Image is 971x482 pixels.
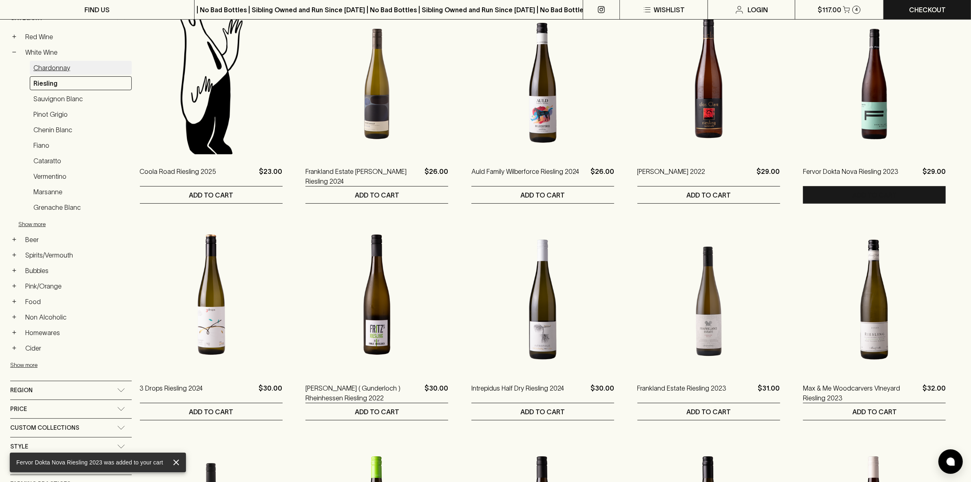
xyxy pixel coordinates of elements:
[140,383,203,403] a: 3 Drops Riesling 2024
[140,187,283,203] button: ADD TO CART
[22,341,132,355] a: Cider
[818,5,841,15] p: $117.00
[947,458,955,466] img: bubble-icon
[30,123,132,137] a: Chenin Blanc
[259,167,283,186] p: $23.00
[305,167,421,186] a: Frankland Estate [PERSON_NAME] Riesling 2024
[855,7,858,12] p: 4
[10,442,28,452] span: Style
[909,5,946,15] p: Checkout
[22,279,132,293] a: Pink/Orange
[471,403,614,420] button: ADD TO CART
[18,216,125,233] button: Show more
[30,200,132,214] a: Grenache Blanc
[22,248,132,262] a: Spirits/Vermouth
[10,48,18,56] button: −
[30,61,132,75] a: Chardonnay
[22,295,132,309] a: Food
[637,228,780,371] img: Frankland Estate Riesling 2023
[189,190,233,200] p: ADD TO CART
[922,167,946,186] p: $29.00
[803,11,946,154] img: Fervor Dokta Nova Riesling 2023
[22,233,132,247] a: Beer
[22,45,132,59] a: White Wine
[140,167,217,186] p: Coola Road Riesling 2025
[686,407,731,417] p: ADD TO CART
[10,381,132,400] div: Region
[10,251,18,259] button: +
[471,228,614,371] img: Intrepidus Half Dry Riesling 2024
[22,264,132,278] a: Bubbles
[10,419,132,437] div: Custom Collections
[637,11,780,154] img: Clos Clare Riesling 2022
[140,11,283,154] img: Blackhearts & Sparrows Man
[30,92,132,106] a: Sauvignon Blanc
[757,167,780,186] p: $29.00
[803,403,946,420] button: ADD TO CART
[10,282,18,290] button: +
[305,11,448,154] img: Frankland Estate Rocky Gully Riesling 2024
[637,403,780,420] button: ADD TO CART
[30,169,132,183] a: Vermentino
[591,383,614,403] p: $30.00
[637,383,727,403] a: Frankland Estate Riesling 2023
[10,423,79,433] span: Custom Collections
[520,407,565,417] p: ADD TO CART
[305,403,448,420] button: ADD TO CART
[10,267,18,275] button: +
[170,456,183,469] button: close
[803,167,898,186] a: Fervor Dokta Nova Riesling 2023
[10,235,18,244] button: +
[305,228,448,371] img: Fritz ( Gunderloch ) Rheinhessen Riesling 2022
[30,107,132,121] a: Pinot Grigio
[471,383,564,403] a: Intrepidus Half Dry Riesling 2024
[686,190,731,200] p: ADD TO CART
[471,187,614,203] button: ADD TO CART
[10,404,27,414] span: Price
[471,11,614,154] img: Auld Family Wilberforce Riesling 2024
[10,313,18,321] button: +
[637,167,706,186] a: [PERSON_NAME] 2022
[922,383,946,403] p: $32.00
[22,326,132,340] a: Homewares
[305,383,421,403] a: [PERSON_NAME] ( Gunderloch ) Rheinhessen Riesling 2022
[637,187,780,203] button: ADD TO CART
[748,5,768,15] p: Login
[10,357,117,373] button: Show more
[140,403,283,420] button: ADD TO CART
[259,383,283,403] p: $30.00
[22,310,132,324] a: Non Alcoholic
[803,228,946,371] img: Max & Me Woodcarvers VIneyard Riesling 2023
[471,167,579,186] a: Auld Family Wilberforce Riesling 2024
[30,154,132,168] a: Cataratto
[189,407,233,417] p: ADD TO CART
[425,167,448,186] p: $26.00
[30,76,132,90] a: Riesling
[758,383,780,403] p: $31.00
[591,167,614,186] p: $26.00
[10,329,18,337] button: +
[520,190,565,200] p: ADD TO CART
[10,33,18,41] button: +
[803,383,919,403] a: Max & Me Woodcarvers VIneyard Riesling 2023
[10,438,132,456] div: Style
[84,5,110,15] p: FIND US
[10,385,33,395] span: Region
[654,5,685,15] p: Wishlist
[355,190,399,200] p: ADD TO CART
[30,138,132,152] a: Fiano
[852,407,897,417] p: ADD TO CART
[22,30,132,44] a: Red Wine
[10,298,18,306] button: +
[16,455,163,470] div: Fervor Dokta Nova Riesling 2023 was added to your cart
[803,187,946,203] button: ADD TO CART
